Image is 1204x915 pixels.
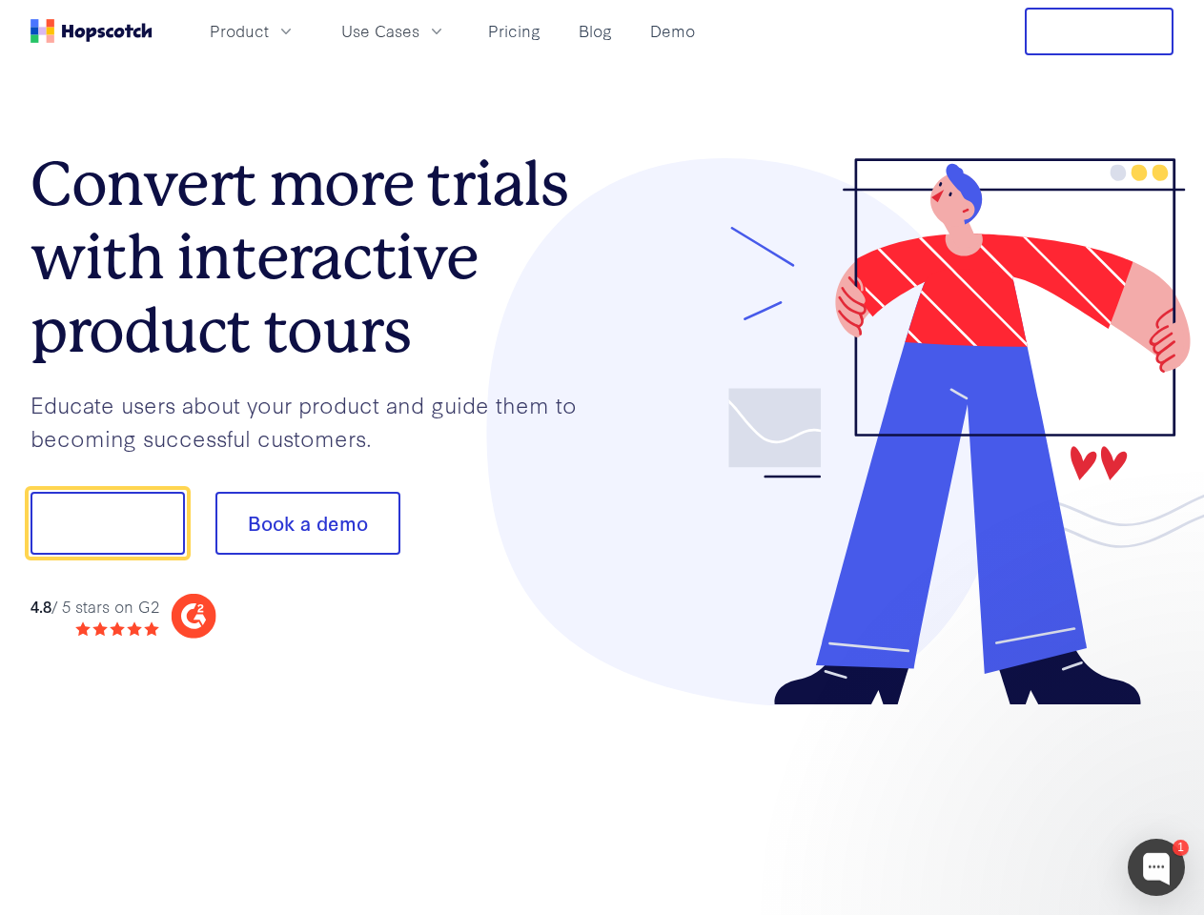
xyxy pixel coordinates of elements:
strong: 4.8 [31,595,51,617]
button: Book a demo [215,492,400,555]
p: Educate users about your product and guide them to becoming successful customers. [31,388,602,454]
div: / 5 stars on G2 [31,595,159,619]
h1: Convert more trials with interactive product tours [31,148,602,367]
a: Blog [571,15,620,47]
a: Home [31,19,153,43]
button: Free Trial [1025,8,1173,55]
a: Demo [643,15,703,47]
span: Use Cases [341,19,419,43]
button: Product [198,15,307,47]
span: Product [210,19,269,43]
button: Use Cases [330,15,458,47]
a: Pricing [480,15,548,47]
div: 1 [1173,840,1189,856]
button: Show me! [31,492,185,555]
